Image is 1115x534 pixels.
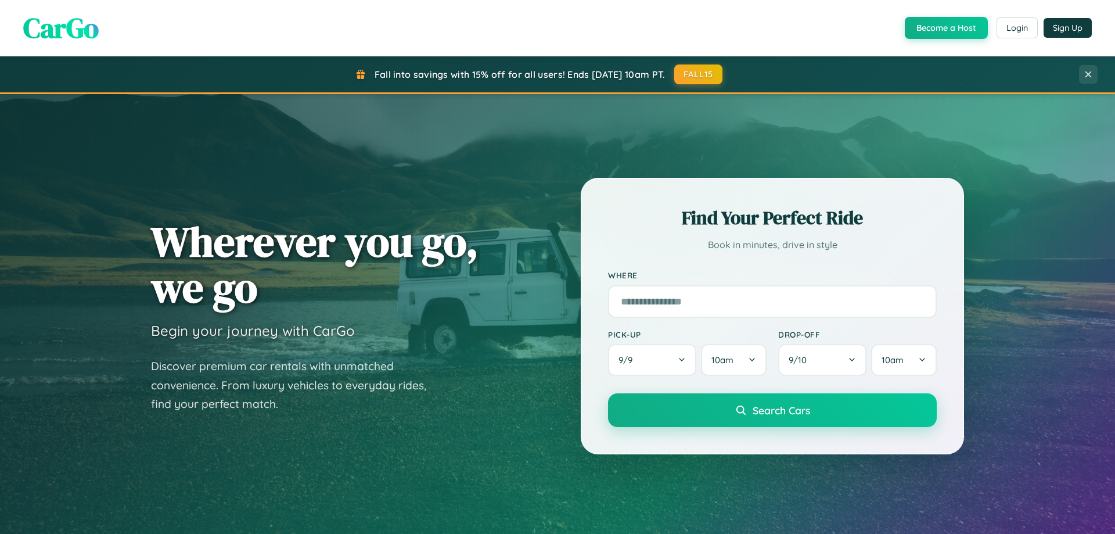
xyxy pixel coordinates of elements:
[608,344,696,376] button: 9/9
[778,329,937,339] label: Drop-off
[1044,18,1092,38] button: Sign Up
[789,354,812,365] span: 9 / 10
[151,357,441,414] p: Discover premium car rentals with unmatched convenience. From luxury vehicles to everyday rides, ...
[701,344,767,376] button: 10am
[997,17,1038,38] button: Login
[608,329,767,339] label: Pick-up
[753,404,810,417] span: Search Cars
[151,322,355,339] h3: Begin your journey with CarGo
[608,393,937,427] button: Search Cars
[608,271,937,281] label: Where
[618,354,638,365] span: 9 / 9
[608,236,937,253] p: Book in minutes, drive in style
[905,17,988,39] button: Become a Host
[608,205,937,231] h2: Find Your Perfect Ride
[871,344,937,376] button: 10am
[151,218,479,310] h1: Wherever you go, we go
[882,354,904,365] span: 10am
[711,354,733,365] span: 10am
[23,9,99,47] span: CarGo
[674,64,723,84] button: FALL15
[778,344,866,376] button: 9/10
[375,69,666,80] span: Fall into savings with 15% off for all users! Ends [DATE] 10am PT.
